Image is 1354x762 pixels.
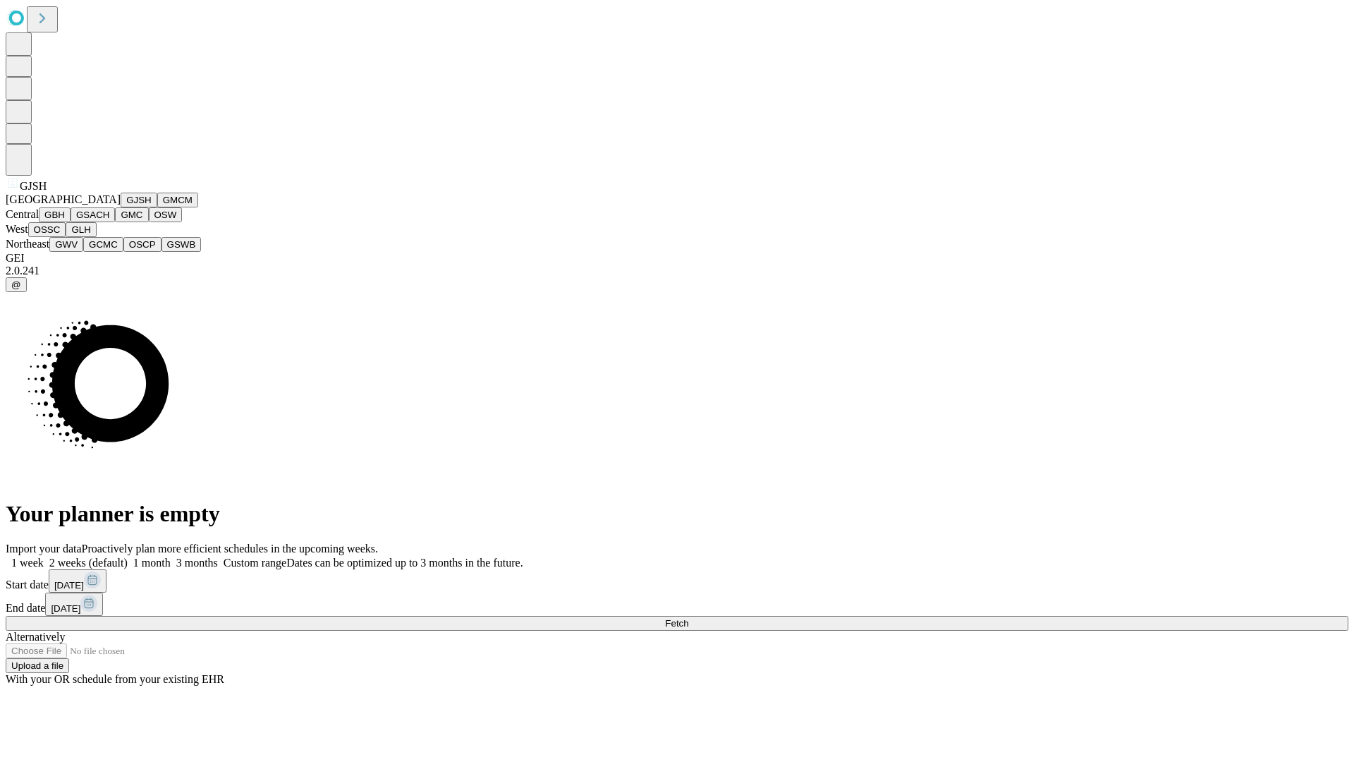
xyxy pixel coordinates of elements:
[49,569,106,593] button: [DATE]
[6,223,28,235] span: West
[6,658,69,673] button: Upload a file
[45,593,103,616] button: [DATE]
[49,237,83,252] button: GWV
[49,557,128,569] span: 2 weeks (default)
[6,252,1348,265] div: GEI
[224,557,286,569] span: Custom range
[6,569,1348,593] div: Start date
[176,557,218,569] span: 3 months
[82,543,378,555] span: Proactively plan more efficient schedules in the upcoming weeks.
[83,237,123,252] button: GCMC
[6,265,1348,277] div: 2.0.241
[28,222,66,237] button: OSSC
[6,193,121,205] span: [GEOGRAPHIC_DATA]
[54,580,84,591] span: [DATE]
[11,557,44,569] span: 1 week
[6,238,49,250] span: Northeast
[6,208,39,220] span: Central
[6,673,224,685] span: With your OR schedule from your existing EHR
[133,557,171,569] span: 1 month
[157,193,198,207] button: GMCM
[6,277,27,292] button: @
[6,631,65,643] span: Alternatively
[51,603,80,614] span: [DATE]
[149,207,183,222] button: OSW
[66,222,96,237] button: GLH
[71,207,115,222] button: GSACH
[6,543,82,555] span: Import your data
[115,207,148,222] button: GMC
[20,180,47,192] span: GJSH
[123,237,161,252] button: OSCP
[6,616,1348,631] button: Fetch
[161,237,202,252] button: GSWB
[121,193,157,207] button: GJSH
[665,618,688,629] span: Fetch
[286,557,523,569] span: Dates can be optimized up to 3 months in the future.
[6,501,1348,527] h1: Your planner is empty
[39,207,71,222] button: GBH
[6,593,1348,616] div: End date
[11,279,21,290] span: @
